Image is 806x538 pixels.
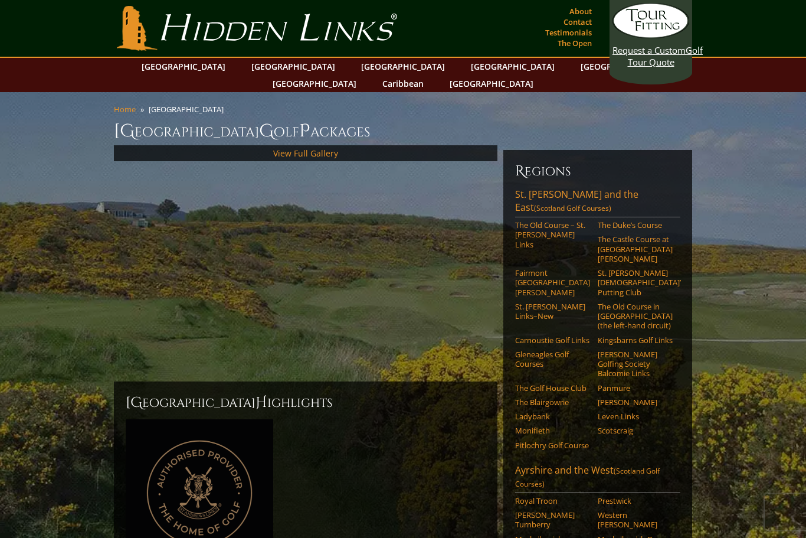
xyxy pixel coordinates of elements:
a: Kingsbarns Golf Links [598,335,673,345]
a: Western [PERSON_NAME] [598,510,673,530]
a: The Castle Course at [GEOGRAPHIC_DATA][PERSON_NAME] [598,234,673,263]
a: [PERSON_NAME] [598,397,673,407]
a: Pitlochry Golf Course [515,441,590,450]
span: (Scotland Golf Courses) [515,466,660,489]
a: St. [PERSON_NAME] and the East(Scotland Golf Courses) [515,188,680,217]
a: [GEOGRAPHIC_DATA] [245,58,341,75]
a: Contact [561,14,595,30]
a: [GEOGRAPHIC_DATA] [355,58,451,75]
a: The Old Course in [GEOGRAPHIC_DATA] (the left-hand circuit) [598,302,673,331]
li: [GEOGRAPHIC_DATA] [149,104,228,115]
a: Scotscraig [598,426,673,435]
a: Ayrshire and the West(Scotland Golf Courses) [515,464,680,493]
a: Carnoustie Golf Links [515,335,590,345]
a: St. [PERSON_NAME] [DEMOGRAPHIC_DATA]’ Putting Club [598,268,673,297]
a: Leven Links [598,412,673,421]
a: The Duke’s Course [598,220,673,230]
a: [GEOGRAPHIC_DATA] [444,75,539,92]
a: View Full Gallery [273,148,338,159]
a: The Open [555,35,595,51]
a: Monifieth [515,426,590,435]
a: The Old Course – St. [PERSON_NAME] Links [515,220,590,249]
span: (Scotland Golf Courses) [534,203,611,213]
a: Home [114,104,136,115]
a: Request a CustomGolf Tour Quote [612,3,689,68]
a: [GEOGRAPHIC_DATA] [267,75,362,92]
a: About [566,3,595,19]
span: H [255,393,267,412]
a: Testimonials [542,24,595,41]
h1: [GEOGRAPHIC_DATA] olf ackages [114,119,692,143]
a: Caribbean [376,75,430,92]
h6: Regions [515,162,680,181]
a: Ladybank [515,412,590,421]
h2: [GEOGRAPHIC_DATA] ighlights [126,393,486,412]
a: Panmure [598,383,673,393]
a: St. [PERSON_NAME] Links–New [515,302,590,321]
a: Fairmont [GEOGRAPHIC_DATA][PERSON_NAME] [515,268,590,297]
span: P [299,119,310,143]
span: G [259,119,274,143]
a: [GEOGRAPHIC_DATA] [136,58,231,75]
a: [PERSON_NAME] Golfing Society Balcomie Links [598,350,673,379]
a: Prestwick [598,496,673,506]
a: [PERSON_NAME] Turnberry [515,510,590,530]
a: Gleneagles Golf Courses [515,350,590,369]
a: The Blairgowrie [515,397,590,407]
a: Royal Troon [515,496,590,506]
span: Request a Custom [612,44,686,56]
a: The Golf House Club [515,383,590,393]
a: [GEOGRAPHIC_DATA] [575,58,670,75]
a: [GEOGRAPHIC_DATA] [465,58,561,75]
